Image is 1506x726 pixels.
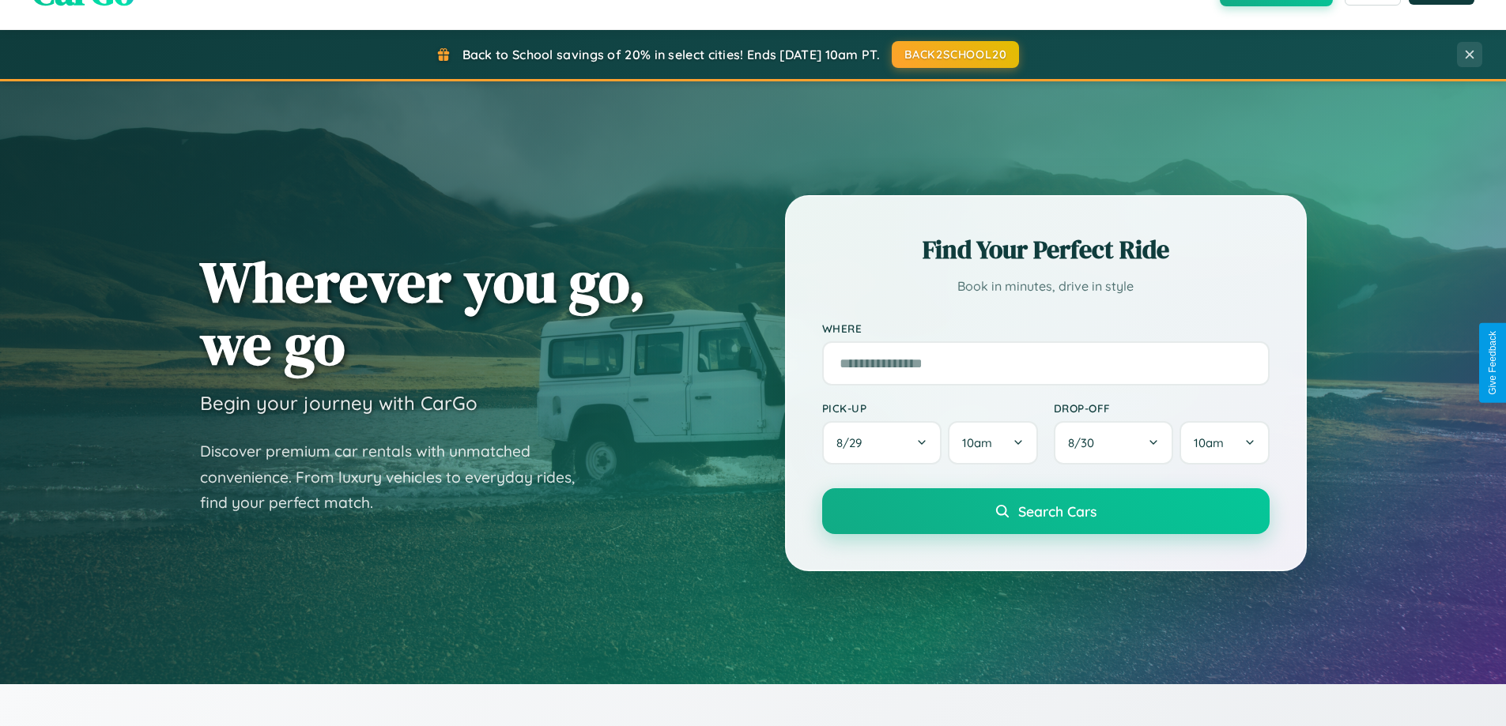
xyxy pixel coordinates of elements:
span: 10am [1194,435,1224,450]
button: BACK2SCHOOL20 [892,41,1019,68]
h2: Find Your Perfect Ride [822,232,1270,267]
p: Discover premium car rentals with unmatched convenience. From luxury vehicles to everyday rides, ... [200,438,595,516]
button: Search Cars [822,488,1270,534]
button: 10am [948,421,1037,465]
p: Book in minutes, drive in style [822,275,1270,298]
label: Pick-up [822,401,1038,415]
span: Search Cars [1018,502,1096,520]
label: Drop-off [1054,401,1270,415]
h1: Wherever you go, we go [200,250,646,375]
span: 8 / 30 [1068,435,1102,450]
button: 8/29 [822,421,942,465]
span: Back to School savings of 20% in select cities! Ends [DATE] 10am PT. [462,47,880,62]
button: 8/30 [1054,421,1174,465]
label: Where [822,322,1270,335]
span: 8 / 29 [836,435,870,450]
button: 10am [1180,421,1269,465]
div: Give Feedback [1487,331,1498,395]
span: 10am [962,435,992,450]
h3: Begin your journey with CarGo [200,391,477,415]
